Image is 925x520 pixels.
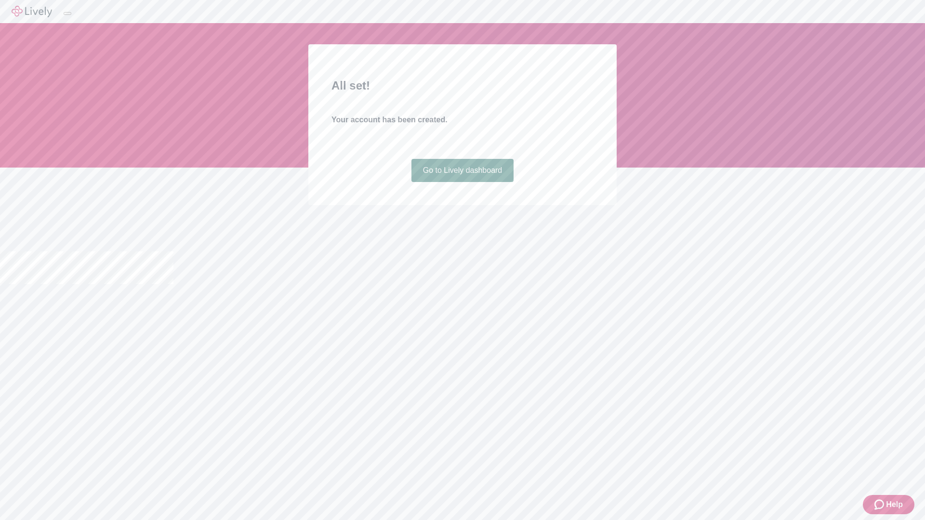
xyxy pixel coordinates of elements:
[411,159,514,182] a: Go to Lively dashboard
[863,495,914,514] button: Zendesk support iconHelp
[331,77,594,94] h2: All set!
[886,499,903,510] span: Help
[874,499,886,510] svg: Zendesk support icon
[12,6,52,17] img: Lively
[331,114,594,126] h4: Your account has been created.
[64,12,71,15] button: Log out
